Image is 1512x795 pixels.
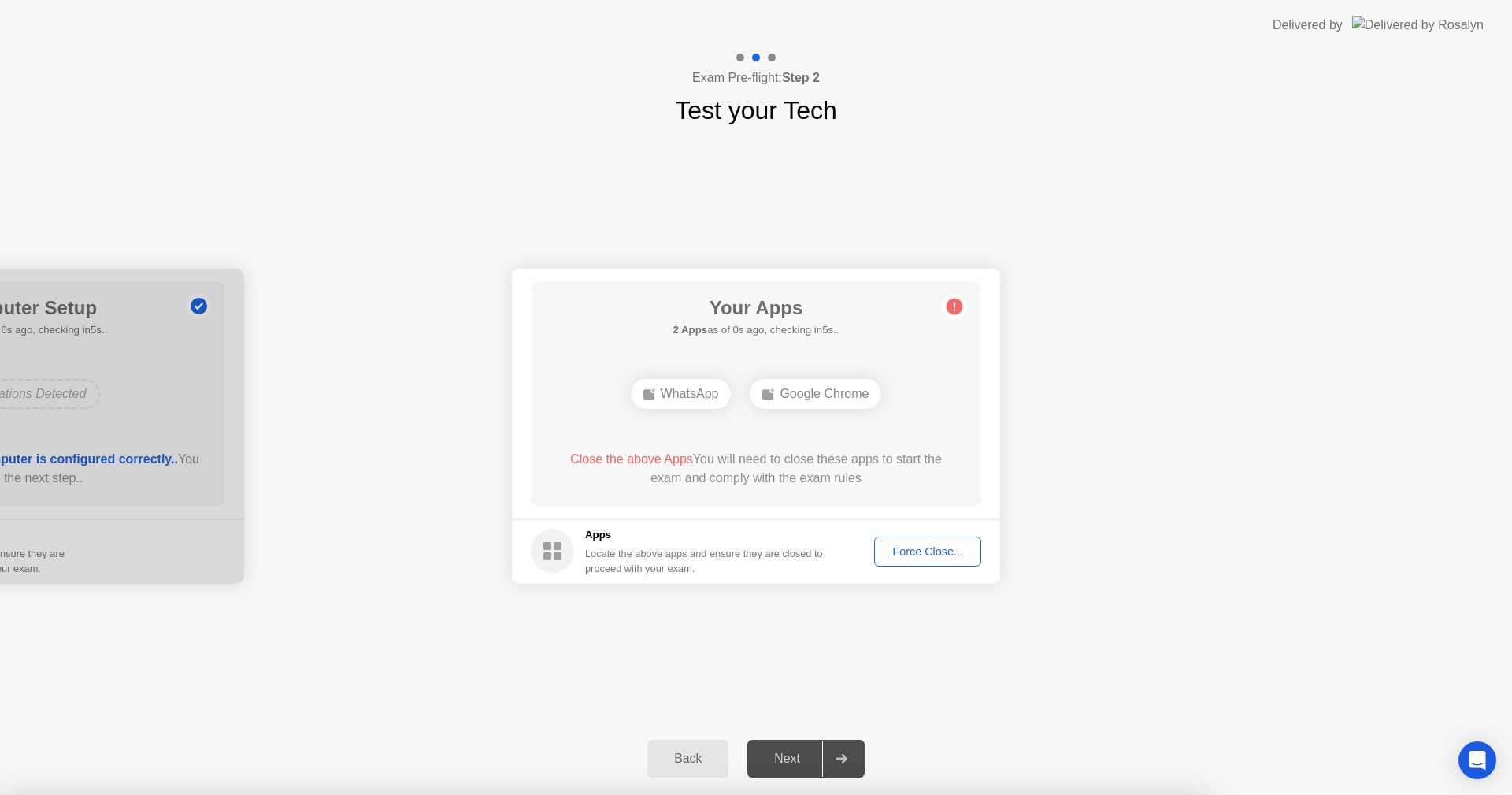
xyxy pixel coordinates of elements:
h1: Your Apps [673,294,839,322]
div: Force Close... [880,545,976,558]
img: Delivered by Rosalyn [1352,16,1484,34]
div: Open Intercom Messenger [1458,741,1496,779]
h1: Test your Tech [675,91,837,129]
span: Close the above Apps [570,452,693,466]
div: Next [752,752,822,766]
div: Delivered by [1273,16,1343,35]
b: Step 2 [782,71,820,84]
div: Locate the above apps and ensure they are closed to proceed with your exam. [585,546,824,576]
b: 2 Apps [673,324,707,336]
div: Google Chrome [750,379,881,409]
div: Back [652,752,724,766]
h5: Apps [585,527,824,543]
h4: Exam Pre-flight: [692,69,820,87]
h5: as of 0s ago, checking in5s.. [673,322,839,338]
div: WhatsApp [631,379,732,409]
div: You will need to close these apps to start the exam and comply with the exam rules [554,450,959,488]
